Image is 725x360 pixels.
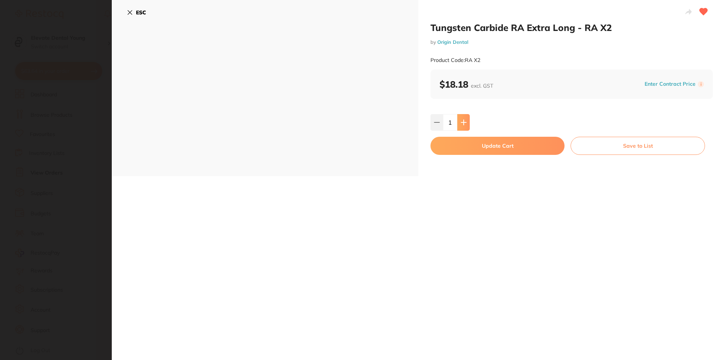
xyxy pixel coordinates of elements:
small: by [430,39,713,45]
button: Enter Contract Price [642,80,698,88]
b: $18.18 [440,79,493,90]
label: i [698,81,704,87]
button: Save to List [571,137,705,155]
button: ESC [127,6,146,19]
a: Origin Dental [437,39,468,45]
small: Product Code: RA X2 [430,57,480,63]
b: ESC [136,9,146,16]
h2: Tungsten Carbide RA Extra Long - RA X2 [430,22,713,33]
span: excl. GST [471,82,493,89]
button: Update Cart [430,137,565,155]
